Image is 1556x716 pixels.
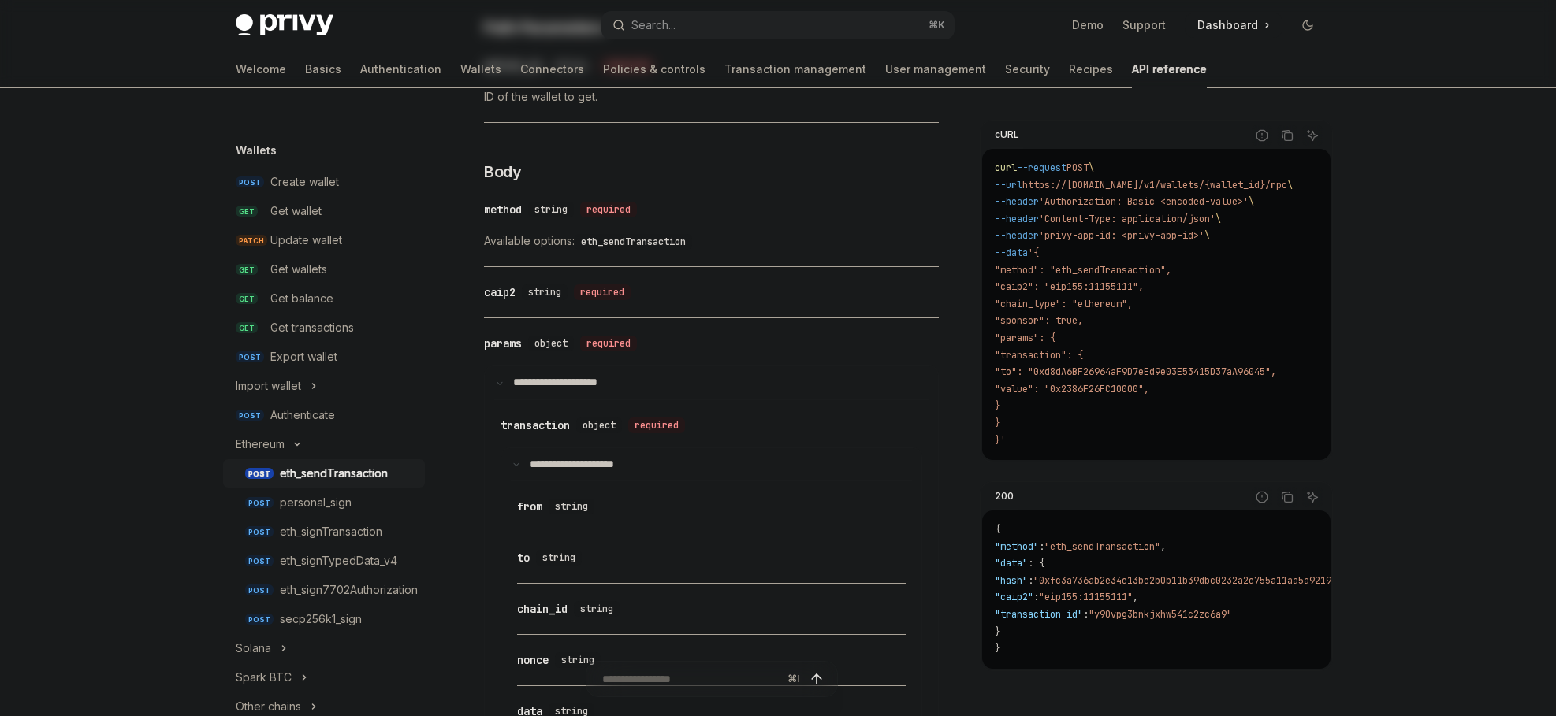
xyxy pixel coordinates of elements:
a: Basics [305,50,341,88]
a: Wallets [460,50,501,88]
span: : [1028,574,1033,587]
span: --header [995,195,1039,208]
span: GET [236,322,258,334]
div: 200 [990,487,1018,506]
div: Search... [631,16,676,35]
span: GET [236,293,258,305]
span: "eth_sendTransaction" [1044,540,1160,553]
div: Get balance [270,289,333,308]
div: Spark BTC [236,668,292,687]
span: POST [1066,161,1089,174]
span: } [995,625,1000,638]
span: POST [245,526,274,538]
span: https://[DOMAIN_NAME]/v1/wallets/{wallet_id}/rpc [1022,179,1287,191]
span: } [995,417,1000,429]
a: POSTpersonal_sign [223,488,425,517]
span: \ [1204,229,1210,242]
span: '{ [1028,247,1039,259]
a: Transaction management [724,50,866,88]
span: GET [236,264,258,276]
span: : [1039,540,1044,553]
div: Get transactions [270,318,354,337]
a: POSTCreate wallet [223,168,425,196]
span: Dashboard [1197,17,1258,33]
div: Get wallets [270,260,327,279]
span: "caip2" [995,591,1033,603]
a: Authentication [360,50,441,88]
span: POST [236,351,264,363]
span: --header [995,213,1039,225]
button: Copy the contents from the code block [1277,125,1297,146]
div: nonce [517,652,549,668]
span: "hash" [995,574,1028,587]
span: "eip155:11155111" [1039,591,1133,603]
span: POST [236,176,264,188]
a: GETGet wallets [223,255,425,284]
div: Other chains [236,697,301,716]
span: object [583,419,616,432]
span: \ [1249,195,1254,208]
a: GETGet balance [223,284,425,313]
span: POST [245,497,274,509]
span: --header [995,229,1039,242]
span: POST [236,410,264,421]
button: Toggle Ethereum section [223,430,425,458]
div: transaction [501,417,570,433]
a: POSTExport wallet [223,343,425,371]
span: , [1160,540,1166,553]
span: "transaction_id" [995,608,1083,621]
span: string [528,286,561,299]
div: eth_sendTransaction [280,464,388,483]
button: Toggle dark mode [1295,13,1320,38]
div: Export wallet [270,347,337,366]
span: POST [245,614,274,625]
span: string [534,203,568,216]
div: required [580,202,637,217]
span: string [555,500,588,513]
a: POSTsecp256k1_sign [223,605,425,633]
a: Demo [1072,17,1104,33]
button: Ask AI [1302,487,1323,507]
a: Dashboard [1185,13,1282,38]
a: API reference [1132,50,1207,88]
span: POST [245,468,274,480]
span: , [1133,591,1138,603]
a: POSTeth_signTransaction [223,518,425,546]
div: eth_sign7702Authorization [280,581,418,599]
a: Connectors [520,50,584,88]
img: dark logo [236,14,333,36]
input: Ask a question... [602,662,781,696]
button: Ask AI [1302,125,1323,146]
div: method [484,202,522,217]
a: GETGet wallet [223,197,425,225]
span: "value": "0x2386F26FC10000", [995,383,1149,395]
div: required [628,417,685,433]
div: caip2 [484,284,516,300]
span: }' [995,434,1006,447]
div: eth_signTransaction [280,522,382,541]
a: Policies & controls [603,50,705,88]
div: chain_id [517,601,568,617]
a: Security [1005,50,1050,88]
div: personal_sign [280,493,352,512]
span: PATCH [236,235,267,247]
span: "method" [995,540,1039,553]
span: \ [1287,179,1293,191]
div: cURL [990,125,1024,144]
span: "chain_type": "ethereum", [995,298,1133,310]
a: User management [885,50,986,88]
a: Recipes [1069,50,1113,88]
span: POST [245,555,274,567]
button: Open search [601,11,955,39]
span: "y90vpg3bnkjxhw541c2zc6a9" [1089,608,1232,621]
span: "method": "eth_sendTransaction", [995,264,1171,276]
span: } [995,642,1000,655]
div: Authenticate [270,406,335,425]
span: Body [484,161,521,183]
span: --request [1017,161,1066,174]
a: POSTeth_sendTransaction [223,459,425,488]
div: required [574,284,631,300]
span: object [534,337,568,350]
code: eth_sendTransaction [575,234,692,250]
span: : { [1028,557,1044,569]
